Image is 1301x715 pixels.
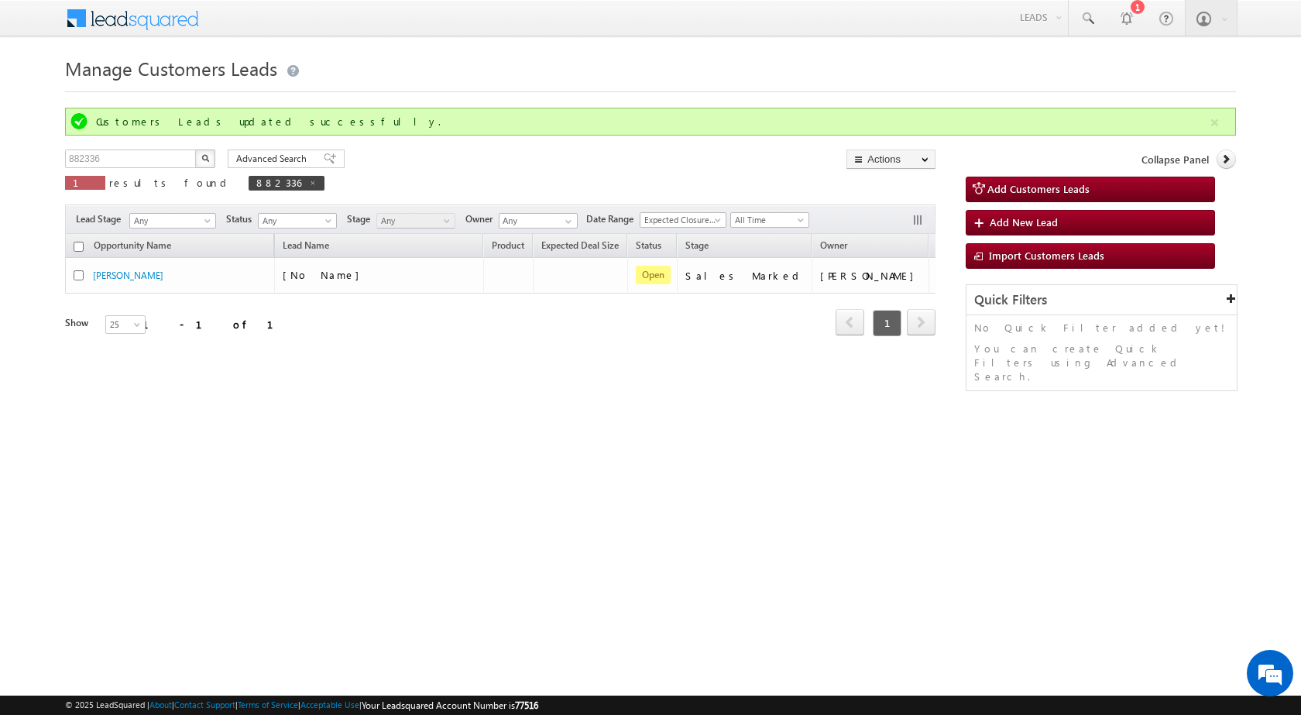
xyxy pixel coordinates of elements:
[259,214,332,228] span: Any
[929,236,976,256] span: Actions
[96,115,1208,129] div: Customers Leads updated successfully.
[586,212,640,226] span: Date Range
[541,239,619,251] span: Expected Deal Size
[73,176,98,189] span: 1
[987,182,1090,195] span: Add Customers Leads
[236,152,311,166] span: Advanced Search
[26,81,65,101] img: d_60004797649_company_0_60004797649
[129,213,216,229] a: Any
[640,212,726,228] a: Expected Closure Date
[990,215,1058,229] span: Add New Lead
[130,214,211,228] span: Any
[492,239,524,251] span: Product
[238,700,298,710] a: Terms of Service
[907,311,935,335] a: next
[258,213,337,229] a: Any
[376,213,455,229] a: Any
[974,321,1229,335] p: No Quick Filter added yet!
[300,700,359,710] a: Acceptable Use
[820,269,922,283] div: [PERSON_NAME]
[377,214,451,228] span: Any
[465,212,499,226] span: Owner
[534,237,626,257] a: Expected Deal Size
[76,212,127,226] span: Lead Stage
[836,309,864,335] span: prev
[730,212,809,228] a: All Time
[846,150,935,169] button: Actions
[65,316,93,330] div: Show
[20,143,283,464] textarea: Type your message and hit 'Enter'
[873,310,901,336] span: 1
[226,212,258,226] span: Status
[211,477,281,498] em: Start Chat
[93,270,163,281] a: [PERSON_NAME]
[347,212,376,226] span: Stage
[149,700,172,710] a: About
[557,214,576,229] a: Show All Items
[636,266,671,284] span: Open
[820,239,847,251] span: Owner
[275,237,337,257] span: Lead Name
[254,8,291,45] div: Minimize live chat window
[515,700,538,711] span: 77516
[201,154,209,162] img: Search
[685,239,709,251] span: Stage
[499,213,578,229] input: Type to Search
[678,237,716,257] a: Stage
[989,249,1104,262] span: Import Customers Leads
[731,213,805,227] span: All Time
[105,315,146,334] a: 25
[65,56,277,81] span: Manage Customers Leads
[362,700,538,711] span: Your Leadsquared Account Number is
[174,700,235,710] a: Contact Support
[974,342,1229,383] p: You can create Quick Filters using Advanced Search.
[836,311,864,335] a: prev
[1141,153,1209,167] span: Collapse Panel
[106,318,147,332] span: 25
[283,268,367,281] span: [No Name]
[685,269,805,283] div: Sales Marked
[142,315,292,333] div: 1 - 1 of 1
[907,309,935,335] span: next
[109,176,232,189] span: results found
[86,237,179,257] a: Opportunity Name
[256,176,301,189] span: 882336
[81,81,260,101] div: Chat with us now
[74,242,84,252] input: Check all records
[966,285,1237,315] div: Quick Filters
[65,698,538,713] span: © 2025 LeadSquared | | | | |
[640,213,721,227] span: Expected Closure Date
[628,237,669,257] a: Status
[94,239,171,251] span: Opportunity Name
